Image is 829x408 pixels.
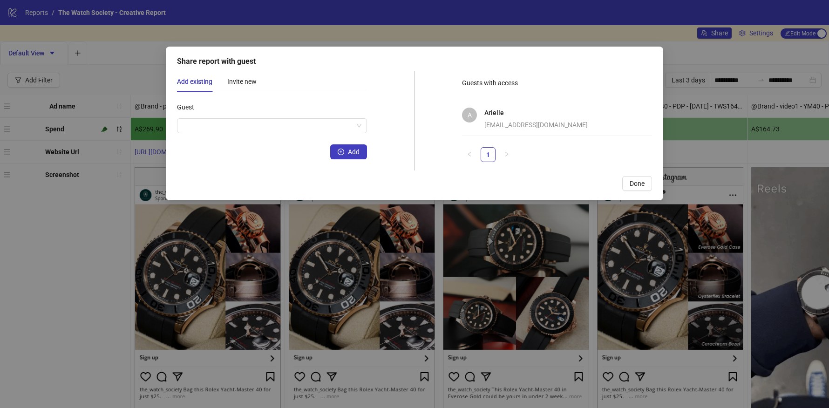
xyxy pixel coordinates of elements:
[338,149,344,155] span: plus-circle
[499,147,514,162] button: right
[177,56,652,67] div: Share report with guest
[177,100,200,115] label: Guest
[630,180,645,187] span: Done
[481,148,495,162] a: 1
[330,144,367,159] button: Add
[462,147,477,162] button: left
[481,147,496,162] li: 1
[484,108,626,118] h4: Arielle
[462,79,518,87] span: Guests with access
[622,176,652,191] button: Done
[183,119,353,133] input: Guest
[227,76,257,87] div: Invite new
[499,147,514,162] li: Next Page
[177,76,212,87] div: Add existing
[467,151,472,157] span: left
[468,110,472,120] span: A
[462,147,477,162] li: Previous Page
[484,120,626,130] div: [EMAIL_ADDRESS][DOMAIN_NAME]
[504,151,510,157] span: right
[348,148,360,156] span: Add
